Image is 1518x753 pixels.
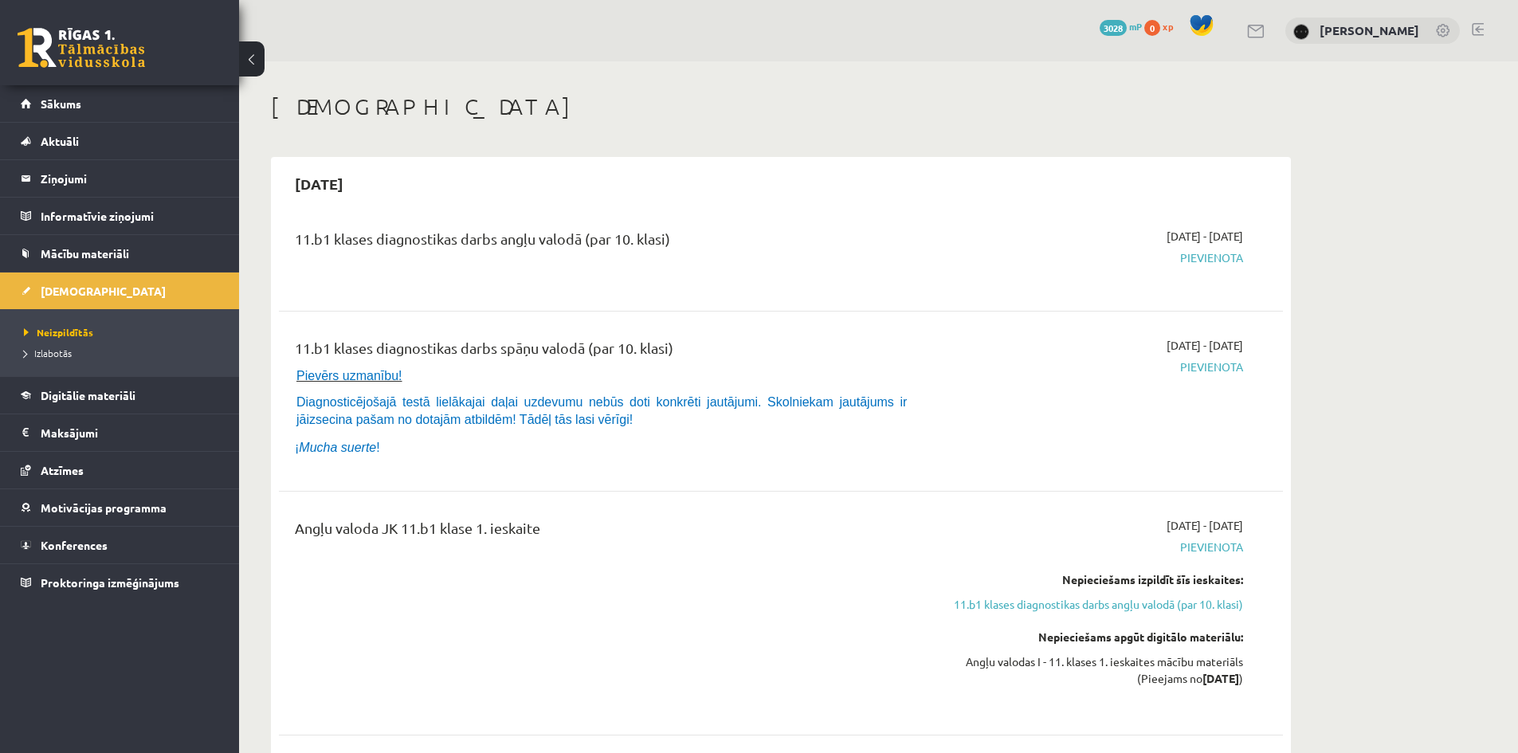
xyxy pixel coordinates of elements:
a: Mācību materiāli [21,235,219,272]
a: Konferences [21,527,219,563]
a: Motivācijas programma [21,489,219,526]
span: Pievērs uzmanību! [296,369,402,382]
span: Neizpildītās [24,326,93,339]
a: Sākums [21,85,219,122]
span: Mācību materiāli [41,246,129,261]
span: Digitālie materiāli [41,388,135,402]
h1: [DEMOGRAPHIC_DATA] [271,93,1291,120]
a: Izlabotās [24,346,223,360]
div: 11.b1 klases diagnostikas darbs angļu valodā (par 10. klasi) [295,228,919,257]
span: Pievienota [943,539,1243,555]
legend: Informatīvie ziņojumi [41,198,219,234]
span: [DATE] - [DATE] [1167,337,1243,354]
span: Atzīmes [41,463,84,477]
span: [DEMOGRAPHIC_DATA] [41,284,166,298]
strong: [DATE] [1202,671,1239,685]
i: Mucha suerte [299,441,376,454]
span: ¡ ! [295,441,380,454]
legend: Maksājumi [41,414,219,451]
a: Neizpildītās [24,325,223,339]
div: Angļu valodas I - 11. klases 1. ieskaites mācību materiāls (Pieejams no ) [943,653,1243,687]
legend: Ziņojumi [41,160,219,197]
div: Angļu valoda JK 11.b1 klase 1. ieskaite [295,517,919,547]
span: [DATE] - [DATE] [1167,517,1243,534]
span: Aktuāli [41,134,79,148]
span: Pievienota [943,359,1243,375]
span: Motivācijas programma [41,500,167,515]
a: Ziņojumi [21,160,219,197]
a: 0 xp [1144,20,1181,33]
span: [DATE] - [DATE] [1167,228,1243,245]
span: Sākums [41,96,81,111]
span: xp [1163,20,1173,33]
span: mP [1129,20,1142,33]
a: Aktuāli [21,123,219,159]
a: 11.b1 klases diagnostikas darbs angļu valodā (par 10. klasi) [943,596,1243,613]
a: 3028 mP [1100,20,1142,33]
span: 3028 [1100,20,1127,36]
h2: [DATE] [279,165,359,202]
span: 0 [1144,20,1160,36]
span: Pievienota [943,249,1243,266]
a: [DEMOGRAPHIC_DATA] [21,273,219,309]
span: Konferences [41,538,108,552]
a: Informatīvie ziņojumi [21,198,219,234]
a: Maksājumi [21,414,219,451]
span: Izlabotās [24,347,72,359]
a: Rīgas 1. Tālmācības vidusskola [18,28,145,68]
a: Proktoringa izmēģinājums [21,564,219,601]
a: Atzīmes [21,452,219,488]
div: Nepieciešams izpildīt šīs ieskaites: [943,571,1243,588]
span: Proktoringa izmēģinājums [41,575,179,590]
a: [PERSON_NAME] [1320,22,1419,38]
img: Ansis Eglājs [1293,24,1309,40]
div: 11.b1 klases diagnostikas darbs spāņu valodā (par 10. klasi) [295,337,919,367]
span: Diagnosticējošajā testā lielākajai daļai uzdevumu nebūs doti konkrēti jautājumi. Skolniekam jautā... [296,395,907,426]
div: Nepieciešams apgūt digitālo materiālu: [943,629,1243,645]
a: Digitālie materiāli [21,377,219,414]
